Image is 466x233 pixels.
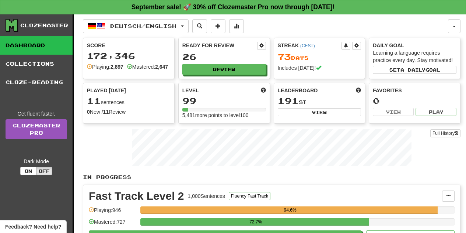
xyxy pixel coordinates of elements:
span: Leaderboard [278,87,318,94]
strong: 0 [87,109,90,115]
div: Daily Goal [373,42,456,49]
button: Seta dailygoal [373,66,456,74]
button: Fluency Fast Track [229,192,270,200]
a: ClozemasterPro [6,119,67,139]
div: Get fluent faster. [6,110,67,117]
div: Fast Track Level 2 [89,191,184,202]
span: Open feedback widget [5,223,61,230]
strong: 2,897 [111,64,123,70]
div: Mastered: 727 [89,218,137,230]
div: Day s [278,52,361,62]
span: Deutsch / English [110,23,176,29]
div: 5,481 more points to level 100 [182,112,266,119]
div: Dark Mode [6,158,67,165]
div: sentences [87,96,171,106]
div: Streak [278,42,342,49]
p: In Progress [83,174,460,181]
strong: 11 [103,109,109,115]
div: 1,000 Sentences [188,192,225,200]
div: st [278,96,361,106]
div: 0 [373,96,456,106]
div: Favorites [373,87,456,94]
span: Score more points to level up [261,87,266,94]
button: Review [182,64,266,75]
div: Mastered: [127,63,168,71]
button: View [278,108,361,116]
span: Played [DATE] [87,87,126,94]
a: (CEST) [300,43,315,48]
strong: September sale! 🚀 30% off Clozemaster Pro now through [DATE]! [132,3,335,11]
span: 11 [87,96,101,106]
div: Ready for Review [182,42,257,49]
span: 191 [278,96,299,106]
button: View [373,108,414,116]
div: 72.7% [143,218,369,226]
div: Playing: [87,63,123,71]
button: On [20,167,36,175]
div: Playing: 946 [89,206,137,219]
div: 26 [182,52,266,61]
div: Clozemaster [20,22,68,29]
div: Includes [DATE]! [278,64,361,72]
button: Off [36,167,52,175]
span: a daily [400,67,425,72]
div: 99 [182,96,266,106]
button: Search sentences [192,19,207,33]
button: More stats [229,19,244,33]
span: Level [182,87,199,94]
span: This week in points, UTC [356,87,361,94]
div: 172,346 [87,51,171,61]
button: Deutsch/English [83,19,189,33]
button: Full History [430,129,460,137]
button: Add sentence to collection [211,19,225,33]
div: New / Review [87,108,171,116]
span: 73 [278,51,291,62]
strong: 2,647 [155,64,168,70]
button: Play [416,108,456,116]
div: Learning a language requires practice every day. Stay motivated! [373,49,456,64]
div: 94.6% [143,206,438,214]
div: Score [87,42,171,49]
